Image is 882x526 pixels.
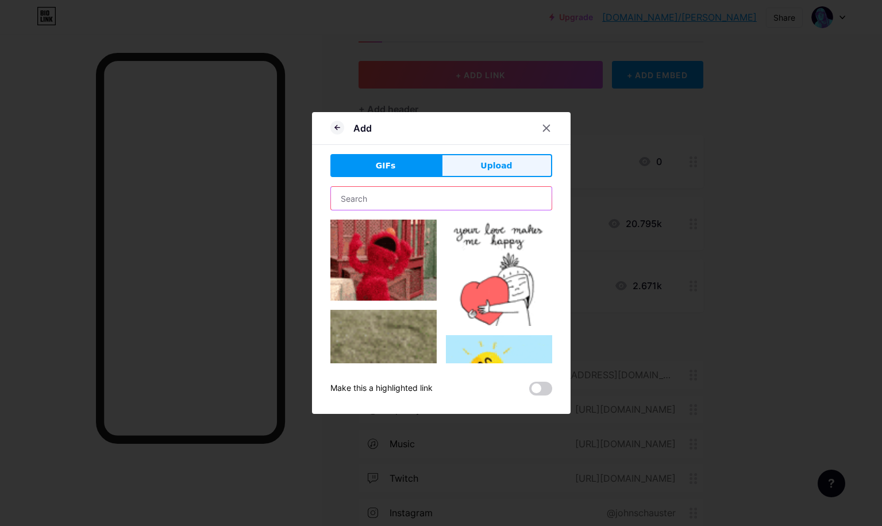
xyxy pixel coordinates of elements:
img: Gihpy [330,220,437,301]
img: Gihpy [446,335,552,441]
div: Make this a highlighted link [330,382,433,396]
img: Gihpy [330,310,437,500]
img: Gihpy [446,220,552,326]
div: Add [353,121,372,135]
span: Upload [480,160,512,172]
input: Search [331,187,552,210]
span: GIFs [376,160,396,172]
button: GIFs [330,154,441,177]
button: Upload [441,154,552,177]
